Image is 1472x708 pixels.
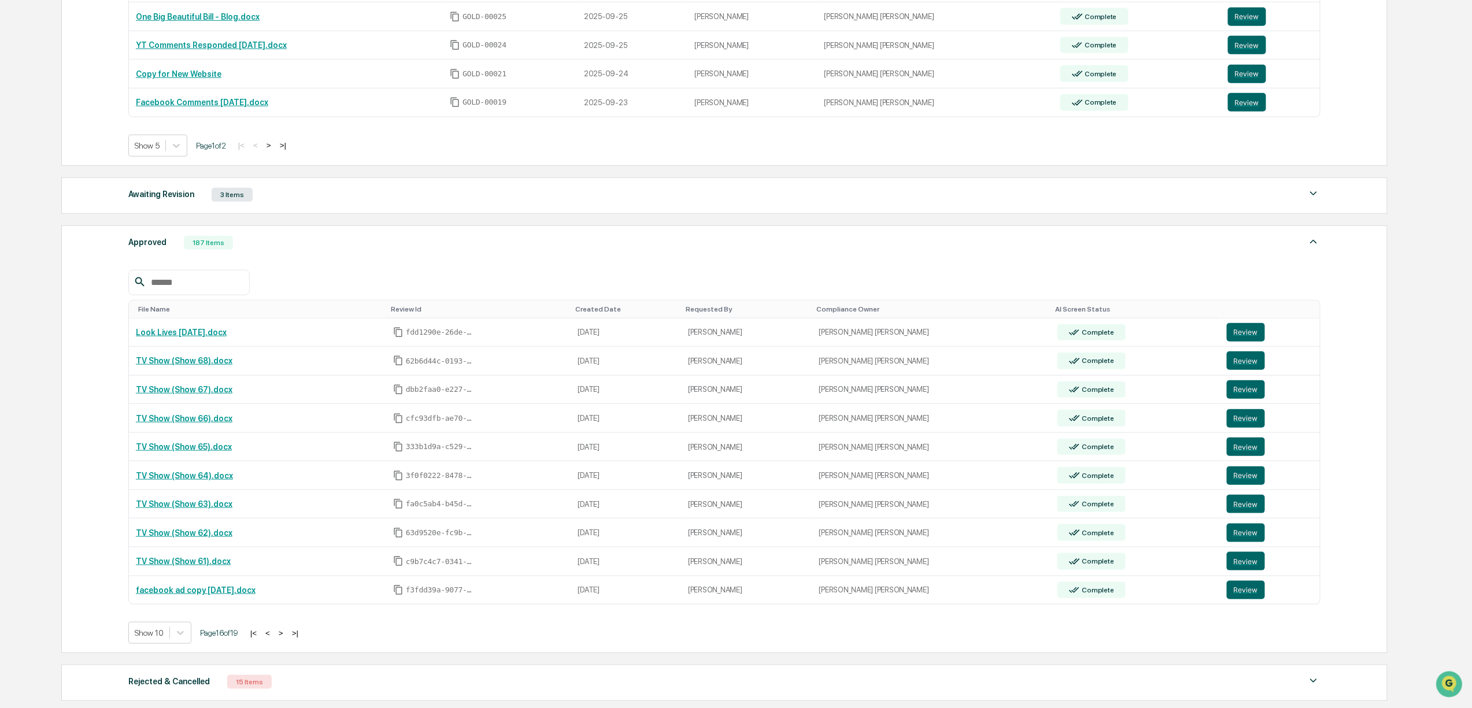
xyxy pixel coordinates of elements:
[463,40,506,50] span: GOLD-00024
[1307,187,1321,201] img: caret
[136,442,232,451] a: TV Show (Show 65).docx
[1080,529,1114,537] div: Complete
[688,88,818,117] td: [PERSON_NAME]
[136,12,260,21] a: One Big Beautiful Bill - Blog.docx
[1227,438,1265,456] button: Review
[393,355,404,366] span: Copy Id
[577,88,687,117] td: 2025-09-23
[263,140,275,150] button: >
[1080,414,1114,422] div: Complete
[681,461,812,490] td: [PERSON_NAME]
[1083,98,1117,106] div: Complete
[1055,305,1215,313] div: Toggle SortBy
[571,518,682,547] td: [DATE]
[136,471,233,480] a: TV Show (Show 64).docx
[576,305,677,313] div: Toggle SortBy
[1228,65,1314,83] a: Review
[571,547,682,576] td: [DATE]
[393,585,404,595] span: Copy Id
[1227,552,1313,570] a: Review
[128,235,167,250] div: Approved
[1080,586,1114,594] div: Complete
[1227,351,1265,370] button: Review
[1227,466,1313,485] a: Review
[688,2,818,31] td: [PERSON_NAME]
[393,470,404,481] span: Copy Id
[235,140,248,150] button: |<
[12,169,21,179] div: 🔎
[1227,495,1265,513] button: Review
[817,305,1046,313] div: Toggle SortBy
[1227,351,1313,370] a: Review
[136,98,268,107] a: Facebook Comments [DATE].docx
[463,98,506,107] span: GOLD-00019
[393,499,404,509] span: Copy Id
[686,305,808,313] div: Toggle SortBy
[577,2,687,31] td: 2025-09-25
[450,69,460,79] span: Copy Id
[1228,36,1314,54] a: Review
[212,188,253,202] div: 3 Items
[7,142,79,162] a: 🖐️Preclearance
[200,628,238,637] span: Page 16 of 19
[1080,328,1114,336] div: Complete
[136,528,232,538] a: TV Show (Show 62).docx
[1435,670,1466,701] iframe: Open customer support
[812,318,1051,347] td: [PERSON_NAME] [PERSON_NAME]
[136,385,232,394] a: TV Show (Show 67).docx
[577,60,687,88] td: 2025-09-24
[688,60,818,88] td: [PERSON_NAME]
[812,461,1051,490] td: [PERSON_NAME] [PERSON_NAME]
[571,461,682,490] td: [DATE]
[812,518,1051,547] td: [PERSON_NAME] [PERSON_NAME]
[391,305,567,313] div: Toggle SortBy
[1228,36,1266,54] button: Review
[115,197,140,205] span: Pylon
[681,433,812,462] td: [PERSON_NAME]
[196,141,226,150] span: Page 1 of 2
[1227,380,1313,399] a: Review
[406,557,475,566] span: c9b7c4c7-0341-494a-af3e-a951271cf73a
[1083,13,1117,21] div: Complete
[1227,552,1265,570] button: Review
[1227,524,1265,542] button: Review
[1227,581,1265,599] button: Review
[1080,557,1114,565] div: Complete
[681,576,812,605] td: [PERSON_NAME]
[577,31,687,60] td: 2025-09-25
[1228,8,1314,26] a: Review
[571,404,682,433] td: [DATE]
[406,499,475,509] span: fa0c5ab4-b45d-4e13-bd8c-36923db221fd
[1227,495,1313,513] a: Review
[1228,65,1266,83] button: Review
[681,490,812,519] td: [PERSON_NAME]
[818,60,1053,88] td: [PERSON_NAME] [PERSON_NAME]
[688,31,818,60] td: [PERSON_NAME]
[136,356,232,365] a: TV Show (Show 68).docx
[1080,357,1114,365] div: Complete
[1227,409,1265,428] button: Review
[1080,443,1114,451] div: Complete
[406,328,475,337] span: fdd1290e-26de-4d15-85ba-85f4fb59f361
[136,40,287,50] a: YT Comments Responded [DATE].docx
[406,357,475,366] span: 62b6d44c-0193-4f3a-95dc-48fbc6359f4e
[136,585,256,595] a: facebook ad copy [DATE].docx
[39,101,146,110] div: We're available if you need us!
[227,675,272,689] div: 15 Items
[136,499,232,509] a: TV Show (Show 63).docx
[450,40,460,50] span: Copy Id
[681,347,812,376] td: [PERSON_NAME]
[1227,466,1265,485] button: Review
[1228,8,1266,26] button: Review
[23,168,73,180] span: Data Lookup
[812,490,1051,519] td: [PERSON_NAME] [PERSON_NAME]
[136,557,231,566] a: TV Show (Show 61).docx
[393,442,404,452] span: Copy Id
[1227,438,1313,456] a: Review
[128,674,210,689] div: Rejected & Cancelled
[681,376,812,405] td: [PERSON_NAME]
[406,414,475,423] span: cfc93dfb-ae70-4997-ad0e-92330adbfb1c
[571,318,682,347] td: [DATE]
